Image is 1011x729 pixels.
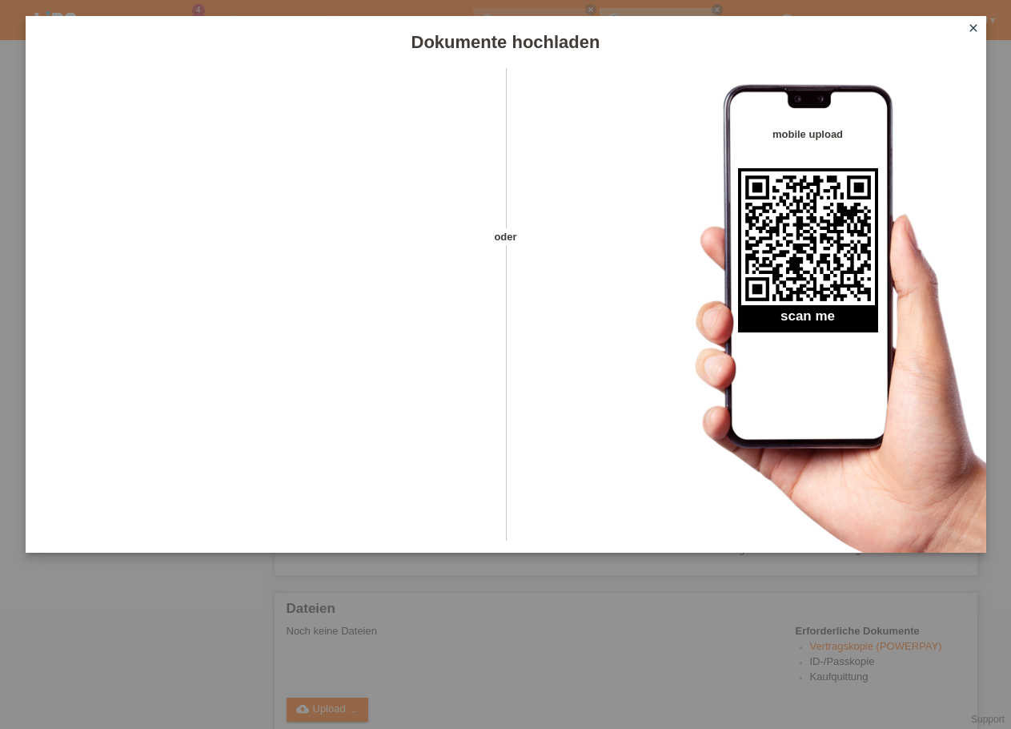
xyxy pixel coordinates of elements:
[26,32,986,52] h1: Dokumente hochladen
[738,128,878,140] h4: mobile upload
[967,22,980,34] i: close
[478,228,534,245] span: oder
[738,308,878,332] h2: scan me
[50,108,478,509] iframe: Upload
[963,20,984,38] a: close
